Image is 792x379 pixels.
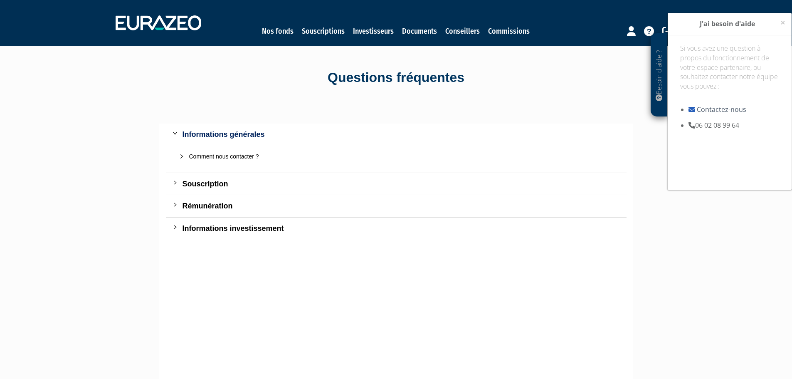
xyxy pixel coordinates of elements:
div: Informations investissement [183,223,620,234]
li: 06 02 08 99 64 [688,121,779,130]
span: collapsed [173,225,178,230]
a: Documents [402,25,437,37]
p: Si vous avez une question à propos du fonctionnement de votre espace partenaire, ou souhaitez con... [680,44,779,101]
a: Commissions [488,25,530,37]
span: collapsed [173,202,178,207]
div: Souscription [183,178,620,190]
span: × [780,17,785,28]
a: Souscriptions [302,25,345,37]
div: Informations générales [166,124,627,145]
a: Contactez-nous [697,105,746,114]
div: Comment nous contacter ? [173,147,620,166]
p: Besoin d'aide ? [654,38,664,113]
div: Informations générales [183,129,620,140]
a: Conseillers [445,25,480,37]
div: Rémunération [183,200,620,212]
a: Nos fonds [262,25,294,37]
a: Investisseurs [353,25,394,37]
div: Rémunération [166,195,627,217]
span: expanded [173,131,178,136]
span: collapsed [173,180,178,185]
div: Questions fréquentes [159,68,633,87]
div: Informations investissement [166,218,627,239]
span: collapsed [179,154,184,159]
img: 1732889491-logotype_eurazeo_blanc_rvb.png [116,15,201,30]
div: Souscription [166,173,627,195]
div: J'ai besoin d'aide [668,13,792,35]
div: Comment nous contacter ? [189,152,613,161]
